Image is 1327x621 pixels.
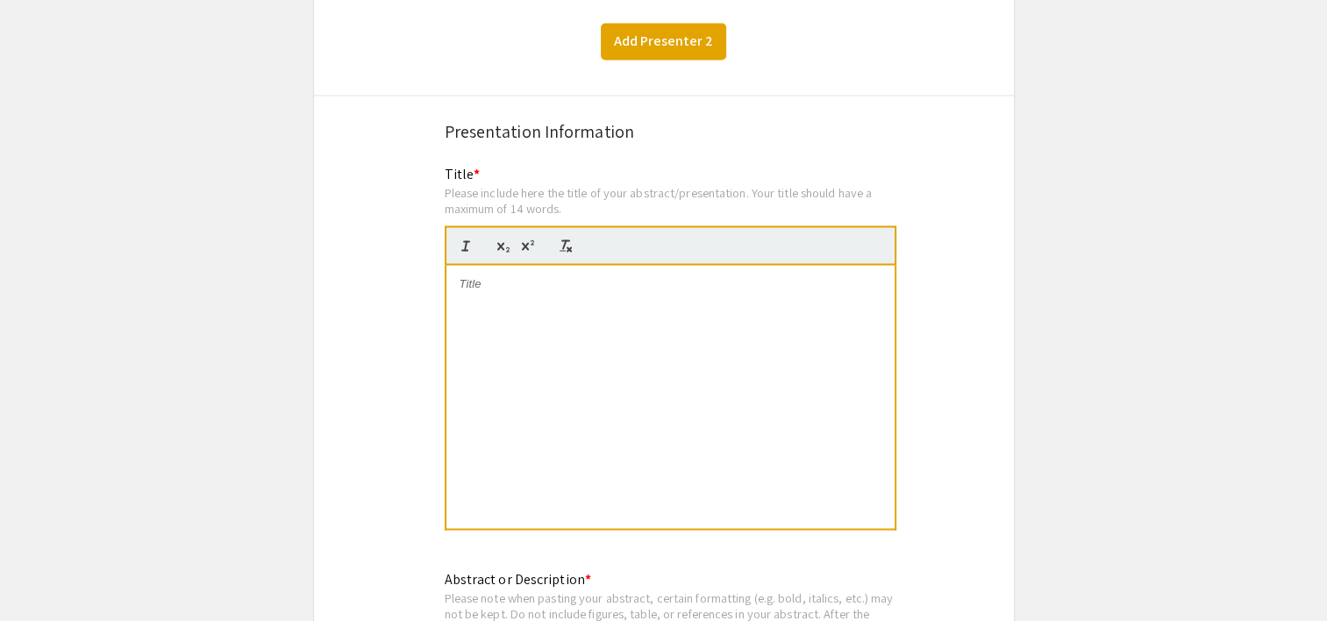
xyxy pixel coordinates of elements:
mat-label: Abstract or Description [445,569,591,588]
div: Please include here the title of your abstract/presentation. Your title should have a maximum of ... [445,185,896,216]
button: Add Presenter 2 [601,23,726,60]
div: Presentation Information [445,118,883,145]
iframe: Chat [13,542,75,608]
mat-label: Title [445,165,481,183]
